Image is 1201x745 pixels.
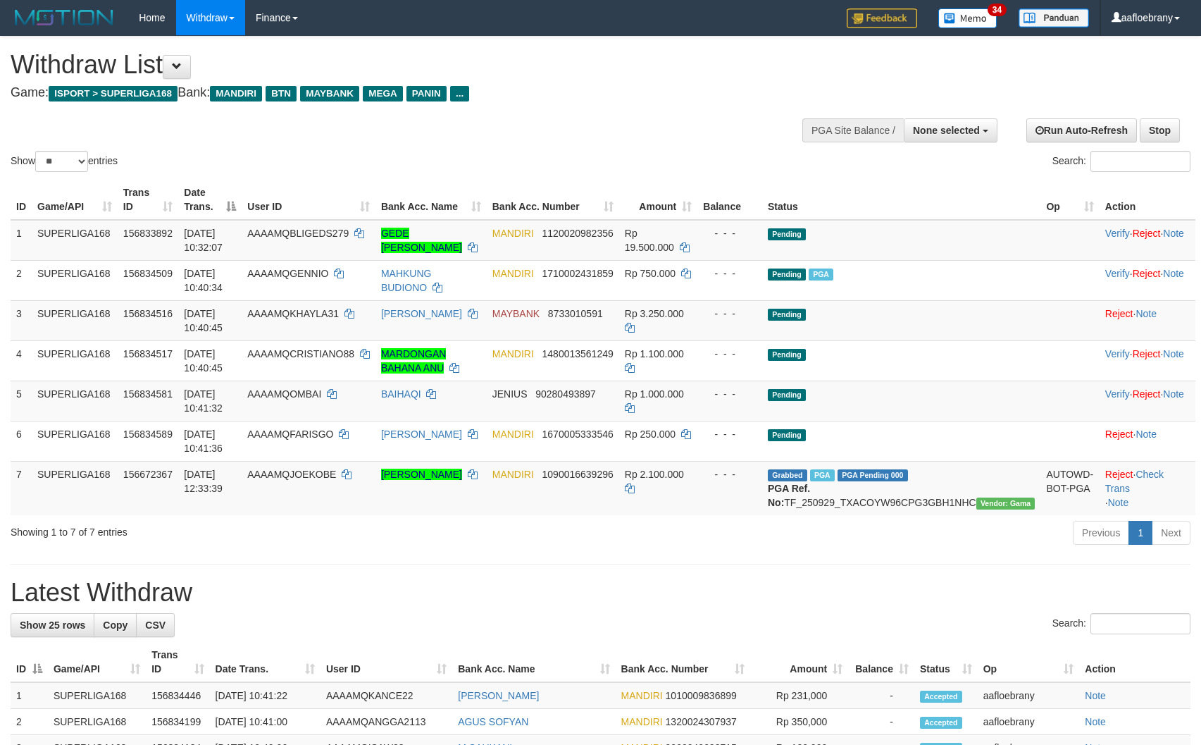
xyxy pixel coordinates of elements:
span: [DATE] 12:33:39 [184,469,223,494]
span: Copy 1120020982356 to clipboard [542,228,614,239]
a: Note [1135,308,1157,319]
h4: Game: Bank: [11,86,787,100]
h1: Latest Withdraw [11,579,1190,607]
span: Show 25 rows [20,620,85,631]
img: Feedback.jpg [847,8,917,28]
span: Copy 1480013561249 to clipboard [542,348,614,359]
td: Rp 231,000 [750,682,848,709]
td: · [1100,421,1195,461]
select: Showentries [35,151,88,172]
span: 156833892 [123,228,173,239]
span: 156834517 [123,348,173,359]
span: MANDIRI [492,469,534,480]
th: Game/API: activate to sort column ascending [48,642,146,682]
span: MANDIRI [621,716,663,727]
span: Vendor URL: https://trx31.1velocity.biz [976,498,1035,510]
a: AGUS SOFYAN [458,716,528,727]
span: Grabbed [768,469,807,481]
th: User ID: activate to sort column ascending [242,180,375,220]
td: SUPERLIGA168 [32,340,118,381]
td: SUPERLIGA168 [32,381,118,421]
a: Note [1163,268,1184,279]
span: Copy 1090016639296 to clipboard [542,469,614,480]
span: 156834509 [123,268,173,279]
a: Verify [1105,388,1130,400]
th: ID [11,180,32,220]
span: MANDIRI [492,429,534,440]
span: AAAAMQJOEKOBE [247,469,336,480]
span: [DATE] 10:41:36 [184,429,223,454]
td: AAAAMQKANCE22 [321,682,452,709]
td: Rp 350,000 [750,709,848,735]
div: - - - [703,467,757,481]
a: Copy [94,613,137,637]
td: [DATE] 10:41:22 [210,682,321,709]
span: BTN [266,86,297,101]
span: MAYBANK [492,308,540,319]
span: ISPORT > SUPERLIGA168 [49,86,178,101]
td: aafloebrany [978,682,1080,709]
span: 156834581 [123,388,173,400]
td: TF_250929_TXACOYW96CPG3GBH1NHC [762,461,1040,515]
th: Status: activate to sort column ascending [914,642,978,682]
span: Pending [768,269,806,281]
label: Search: [1052,151,1190,172]
a: BAIHAQI [381,388,421,400]
th: Balance: activate to sort column ascending [848,642,914,682]
h1: Withdraw List [11,51,787,79]
div: Showing 1 to 7 of 7 entries [11,519,490,539]
span: Copy 1320024307937 to clipboard [666,716,737,727]
a: Reject [1133,388,1161,400]
span: MAYBANK [300,86,359,101]
td: SUPERLIGA168 [32,260,118,300]
th: Status [762,180,1040,220]
th: Bank Acc. Number: activate to sort column ascending [616,642,751,682]
label: Search: [1052,613,1190,634]
span: CSV [145,620,166,631]
span: PGA Pending [838,469,908,481]
td: AUTOWD-BOT-PGA [1040,461,1099,515]
a: Reject [1133,228,1161,239]
td: 4 [11,340,32,381]
div: - - - [703,307,757,321]
th: Op: activate to sort column ascending [978,642,1080,682]
td: · · [1100,340,1195,381]
th: Action [1100,180,1195,220]
span: Rp 750.000 [625,268,676,279]
td: - [848,709,914,735]
td: 1 [11,682,48,709]
span: Rp 1.100.000 [625,348,684,359]
a: Note [1135,429,1157,440]
div: - - - [703,427,757,441]
th: User ID: activate to sort column ascending [321,642,452,682]
span: Copy 90280493897 to clipboard [535,388,596,400]
span: Rp 2.100.000 [625,469,684,480]
th: Date Trans.: activate to sort column ascending [210,642,321,682]
div: - - - [703,347,757,361]
input: Search: [1090,613,1190,634]
div: - - - [703,226,757,240]
a: 1 [1128,521,1152,545]
span: ... [450,86,469,101]
a: GEDE [PERSON_NAME] [381,228,462,253]
span: Rp 3.250.000 [625,308,684,319]
a: MAHKUNG BUDIONO [381,268,432,293]
th: Bank Acc. Number: activate to sort column ascending [487,180,619,220]
td: 5 [11,381,32,421]
span: Pending [768,429,806,441]
td: 6 [11,421,32,461]
span: JENIUS [492,388,528,400]
a: Note [1163,228,1184,239]
a: Reject [1105,308,1133,319]
a: Note [1163,388,1184,400]
th: Trans ID: activate to sort column ascending [118,180,179,220]
td: · · [1100,220,1195,261]
th: Action [1079,642,1190,682]
td: AAAAMQANGGA2113 [321,709,452,735]
a: Reject [1133,348,1161,359]
img: MOTION_logo.png [11,7,118,28]
a: Check Trans [1105,469,1164,494]
span: [DATE] 10:41:32 [184,388,223,414]
span: [DATE] 10:40:45 [184,348,223,374]
th: Op: activate to sort column ascending [1040,180,1099,220]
